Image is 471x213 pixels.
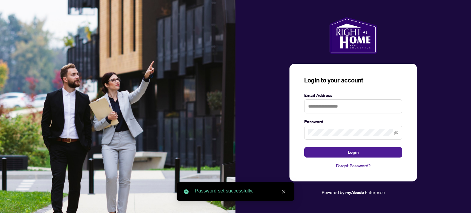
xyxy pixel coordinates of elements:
a: Forgot Password? [304,162,402,169]
span: Powered by [322,189,344,195]
a: myAbode [345,189,364,196]
span: check-circle [184,189,189,194]
span: close [281,190,286,194]
h3: Login to your account [304,76,402,85]
span: Enterprise [365,189,385,195]
img: ma-logo [329,17,377,54]
span: Login [348,147,359,157]
button: Login [304,147,402,158]
span: eye-invisible [394,131,398,135]
a: Close [280,188,287,195]
div: Password set successfully. [195,187,287,195]
label: Email Address [304,92,402,99]
label: Password [304,118,402,125]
